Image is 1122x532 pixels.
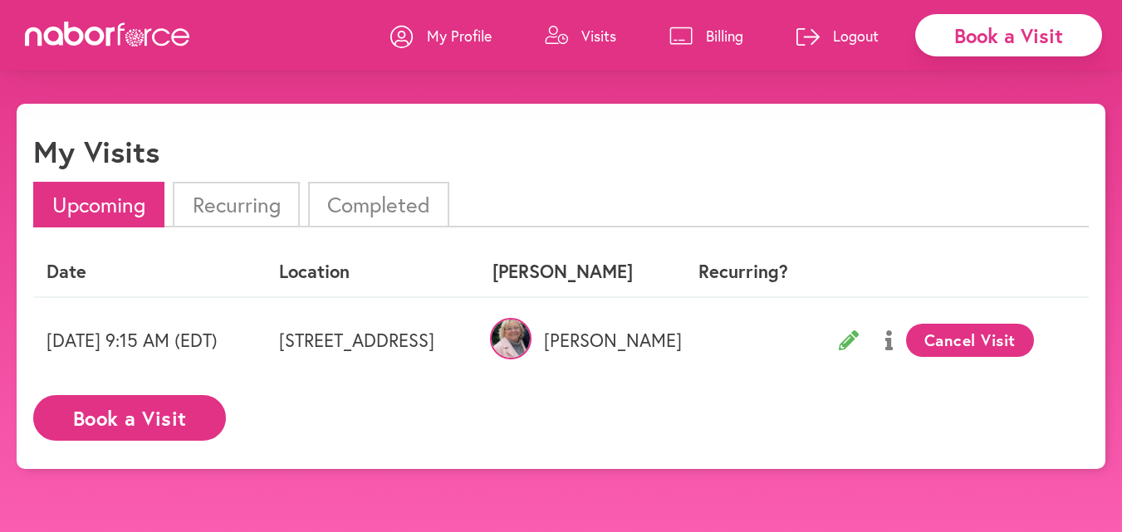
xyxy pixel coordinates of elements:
[915,14,1102,56] div: Book a Visit
[581,26,616,46] p: Visits
[427,26,492,46] p: My Profile
[479,247,675,296] th: [PERSON_NAME]
[706,26,743,46] p: Billing
[490,318,532,359] img: HSf1RpRmSP22OYgFKaW7
[173,182,299,227] li: Recurring
[33,408,226,423] a: Book a Visit
[545,11,616,61] a: Visits
[266,247,479,296] th: Location
[796,11,879,61] a: Logout
[308,182,449,227] li: Completed
[390,11,492,61] a: My Profile
[266,297,479,383] td: [STREET_ADDRESS]
[669,11,743,61] a: Billing
[33,182,164,227] li: Upcoming
[33,247,266,296] th: Date
[492,329,662,351] p: [PERSON_NAME]
[33,297,266,383] td: [DATE] 9:15 AM (EDT)
[675,247,811,296] th: Recurring?
[906,324,1035,357] button: Cancel Visit
[833,26,879,46] p: Logout
[33,395,226,441] button: Book a Visit
[33,134,159,169] h1: My Visits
